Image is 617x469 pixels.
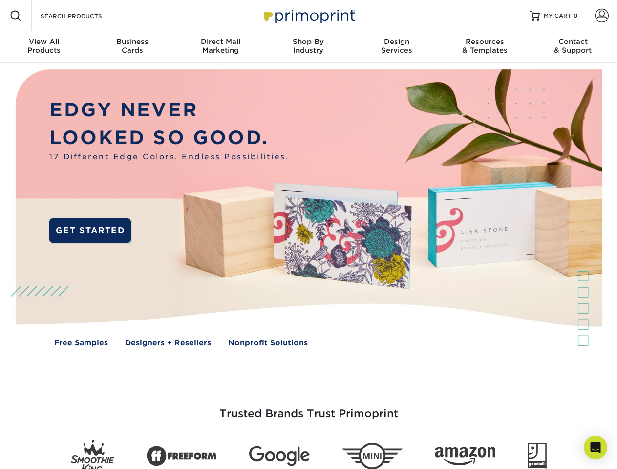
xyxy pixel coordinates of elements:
span: 17 Different Edge Colors. Endless Possibilities. [49,151,289,163]
a: GET STARTED [49,218,131,243]
a: DesignServices [353,31,441,63]
div: Industry [264,37,352,55]
input: SEARCH PRODUCTS..... [40,10,135,21]
a: Shop ByIndustry [264,31,352,63]
img: Amazon [435,447,495,466]
div: & Templates [441,37,529,55]
span: MY CART [544,12,572,20]
span: 0 [574,12,578,19]
a: BusinessCards [88,31,176,63]
span: Resources [441,37,529,46]
a: Free Samples [54,338,108,349]
span: Design [353,37,441,46]
a: Nonprofit Solutions [228,338,308,349]
div: Marketing [176,37,264,55]
p: LOOKED SO GOOD. [49,124,289,152]
span: Business [88,37,176,46]
h3: Trusted Brands Trust Primoprint [23,384,595,432]
p: EDGY NEVER [49,96,289,124]
img: Google [249,446,310,466]
div: & Support [529,37,617,55]
a: Direct MailMarketing [176,31,264,63]
div: Services [353,37,441,55]
span: Contact [529,37,617,46]
a: Designers + Resellers [125,338,211,349]
div: Open Intercom Messenger [584,436,607,459]
div: Cards [88,37,176,55]
img: Goodwill [528,443,547,469]
img: Primoprint [260,5,358,26]
a: Resources& Templates [441,31,529,63]
span: Direct Mail [176,37,264,46]
a: Contact& Support [529,31,617,63]
span: Shop By [264,37,352,46]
